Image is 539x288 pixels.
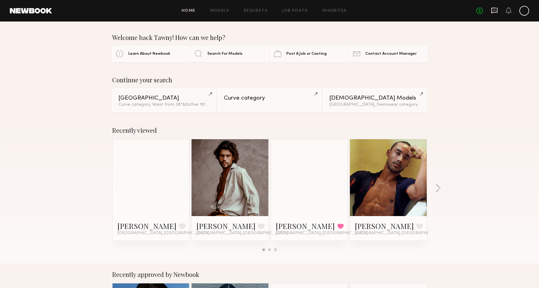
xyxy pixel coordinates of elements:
span: Contact Account Manager [365,52,417,56]
div: Welcome back Tawny! How can we help? [112,34,427,41]
div: Continue your search [112,76,427,84]
span: [GEOGRAPHIC_DATA], [GEOGRAPHIC_DATA] [355,231,446,236]
a: Home [182,9,196,13]
span: Learn About Newbook [128,52,170,56]
a: [PERSON_NAME] [355,221,414,231]
a: [PERSON_NAME] [196,221,256,231]
span: [GEOGRAPHIC_DATA], [GEOGRAPHIC_DATA] [196,231,288,236]
div: Curve category, Waist from 38" [118,103,210,107]
a: Curve category [218,89,321,112]
span: [GEOGRAPHIC_DATA], [GEOGRAPHIC_DATA] [117,231,209,236]
a: [PERSON_NAME] [117,221,176,231]
a: Favorites [323,9,347,13]
a: [GEOGRAPHIC_DATA]Curve category, Waist from 38"&2other filters [112,89,216,112]
a: Models [210,9,229,13]
div: [GEOGRAPHIC_DATA] [118,95,210,101]
a: Post A Job or Casting [270,46,348,61]
div: Recently approved by Newbook [112,271,427,278]
a: Requests [244,9,268,13]
span: & 2 other filter s [182,103,212,107]
span: Search For Models [207,52,243,56]
a: [DEMOGRAPHIC_DATA] Models[GEOGRAPHIC_DATA], Swimwear category [323,89,427,112]
div: Curve category [224,95,315,101]
div: Recently viewed [112,127,427,134]
div: [DEMOGRAPHIC_DATA] Models [329,95,421,101]
a: Job Posts [282,9,308,13]
a: Contact Account Manager [349,46,427,61]
span: [GEOGRAPHIC_DATA], [GEOGRAPHIC_DATA] [276,231,367,236]
div: [GEOGRAPHIC_DATA], Swimwear category [329,103,421,107]
a: Search For Models [191,46,269,61]
span: Post A Job or Casting [286,52,327,56]
a: [PERSON_NAME] [276,221,335,231]
a: Learn About Newbook [112,46,190,61]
